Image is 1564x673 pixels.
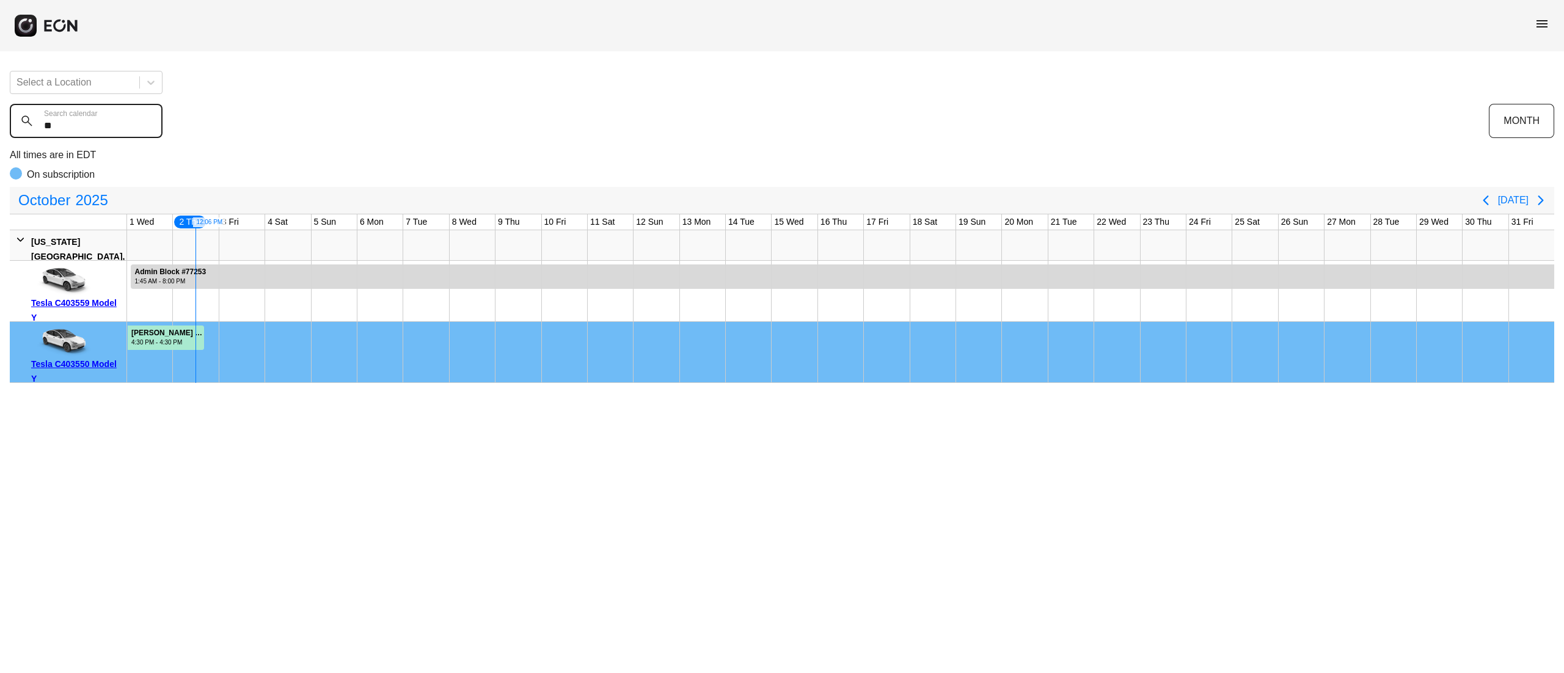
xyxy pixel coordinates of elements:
div: 19 Sun [956,214,988,230]
div: 12 Sun [634,214,665,230]
div: 4:30 PM - 4:30 PM [131,338,203,347]
label: Search calendar [44,109,97,118]
div: Tesla C403550 Model Y [31,357,122,386]
div: 17 Fri [864,214,891,230]
div: 25 Sat [1232,214,1262,230]
div: 23 Thu [1141,214,1172,230]
div: 20 Mon [1002,214,1036,230]
div: 16 Thu [818,214,849,230]
div: 29 Wed [1417,214,1451,230]
img: car [31,326,92,357]
div: 27 Mon [1325,214,1358,230]
p: On subscription [27,167,95,182]
div: 5 Sun [312,214,339,230]
div: [US_STATE][GEOGRAPHIC_DATA], [GEOGRAPHIC_DATA] [31,235,125,278]
button: [DATE] [1498,189,1529,211]
div: 31 Fri [1509,214,1536,230]
span: 2025 [73,188,110,213]
div: 2 Thu [173,214,207,230]
div: 8 Wed [450,214,479,230]
img: car [31,265,92,296]
div: [PERSON_NAME] #72018 [131,329,203,338]
div: 4 Sat [265,214,290,230]
div: 1:45 AM - 8:00 PM [134,277,206,286]
div: 10 Fri [542,214,569,230]
button: Previous page [1474,188,1498,213]
div: 14 Tue [726,214,757,230]
span: menu [1535,16,1549,31]
div: 9 Thu [495,214,522,230]
div: 6 Mon [357,214,386,230]
div: Rented for 36 days by Admin Block Current status is rental [130,261,1555,289]
div: 11 Sat [588,214,617,230]
span: October [16,188,73,213]
p: All times are in EDT [10,148,1554,162]
div: 18 Sat [910,214,940,230]
div: 28 Tue [1371,214,1402,230]
div: 21 Tue [1048,214,1080,230]
div: 30 Thu [1463,214,1494,230]
div: Tesla C403559 Model Y [31,296,122,325]
div: 13 Mon [680,214,714,230]
div: 22 Wed [1094,214,1128,230]
div: 26 Sun [1279,214,1310,230]
div: 3 Fri [219,214,241,230]
button: October2025 [11,188,115,213]
button: Next page [1529,188,1553,213]
div: 24 Fri [1186,214,1213,230]
div: 7 Tue [403,214,429,230]
div: 1 Wed [127,214,156,230]
div: Rented for 30 days by Abel Rios Current status is rental [127,322,205,350]
button: MONTH [1489,104,1554,138]
div: Admin Block #77253 [134,267,206,277]
div: 15 Wed [772,214,806,230]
